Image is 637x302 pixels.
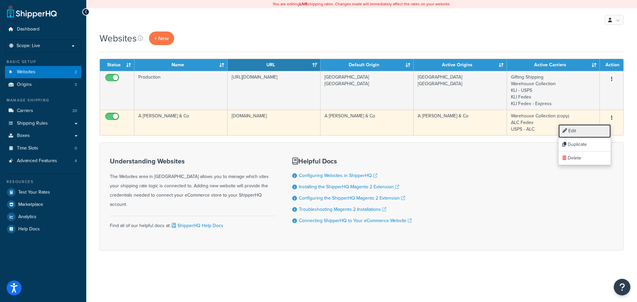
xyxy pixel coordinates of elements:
[149,31,174,45] a: + New
[299,172,377,179] a: Configuring Websites in ShipperHQ
[5,66,81,78] a: Websites 2
[72,108,77,114] span: 20
[292,157,412,165] h3: Helpful Docs
[507,71,600,110] td: Gifting Shipping Warehouse Collection KLI - USPS KLI Fedex KLI Fedex - Express
[18,202,43,208] span: Marketplace
[17,82,32,88] span: Origins
[154,34,169,42] span: + New
[5,155,81,167] li: Advanced Features
[5,105,81,117] a: Carriers 20
[320,59,414,71] th: Default Origin: activate to sort column ascending
[17,133,30,139] span: Boxes
[507,110,600,135] td: Warehouse Collection (copy) ALC Fedex USPS - ALC
[110,157,276,165] h3: Understanding Websites
[299,195,405,202] a: Configuring the ShipperHQ Magento 2 Extension
[171,222,223,229] a: ShipperHQ Help Docs
[414,59,507,71] th: Active Origins: activate to sort column ascending
[18,226,40,232] span: Help Docs
[228,110,321,135] td: [DOMAIN_NAME]
[5,155,81,167] a: Advanced Features 4
[320,110,414,135] td: A [PERSON_NAME] & Co
[5,142,81,154] a: Time Slots 0
[558,124,611,138] a: Edit
[228,59,321,71] th: URL: activate to sort column ascending
[5,211,81,223] a: Analytics
[134,59,228,71] th: Name: activate to sort column ascending
[17,69,35,75] span: Websites
[17,108,33,114] span: Carriers
[75,69,77,75] span: 2
[558,138,611,151] a: Duplicate
[5,130,81,142] a: Boxes
[75,158,77,164] span: 4
[320,71,414,110] td: [GEOGRAPHIC_DATA] [GEOGRAPHIC_DATA]
[75,82,77,88] span: 3
[110,157,276,209] div: The Websites area in [GEOGRAPHIC_DATA] allows you to manage which sites your shipping rate logic ...
[299,183,399,190] a: Installing the ShipperHQ Magento 2 Extension
[5,105,81,117] li: Carriers
[134,110,228,135] td: A [PERSON_NAME] & Co
[100,59,134,71] th: Status: activate to sort column ascending
[5,142,81,154] li: Time Slots
[228,71,321,110] td: [URL][DOMAIN_NAME]
[7,5,57,18] a: ShipperHQ Home
[299,206,386,213] a: Troubleshooting Magento 2 Installations
[17,146,38,151] span: Time Slots
[17,27,39,32] span: Dashboard
[18,190,50,195] span: Test Your Rates
[18,214,36,220] span: Analytics
[110,216,276,230] div: Find all of our helpful docs at:
[5,79,81,91] a: Origins 3
[507,59,600,71] th: Active Carriers: activate to sort column ascending
[134,71,228,110] td: Production
[17,158,57,164] span: Advanced Features
[414,110,507,135] td: A [PERSON_NAME] & Co
[5,97,81,103] div: Manage Shipping
[17,43,40,49] span: Scope: Live
[414,71,507,110] td: [GEOGRAPHIC_DATA] [GEOGRAPHIC_DATA]
[5,186,81,198] a: Test Your Rates
[17,121,48,126] span: Shipping Rules
[5,59,81,65] div: Basic Setup
[5,117,81,130] a: Shipping Rules
[600,59,623,71] th: Action
[5,199,81,211] a: Marketplace
[614,279,630,295] button: Open Resource Center
[558,151,611,165] a: Delete
[5,179,81,185] div: Resources
[5,223,81,235] a: Help Docs
[75,146,77,151] span: 0
[299,217,412,224] a: Connecting ShipperHQ to Your eCommerce Website
[300,1,308,7] b: LIVE
[5,66,81,78] li: Websites
[5,79,81,91] li: Origins
[5,23,81,35] a: Dashboard
[100,32,137,45] h1: Websites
